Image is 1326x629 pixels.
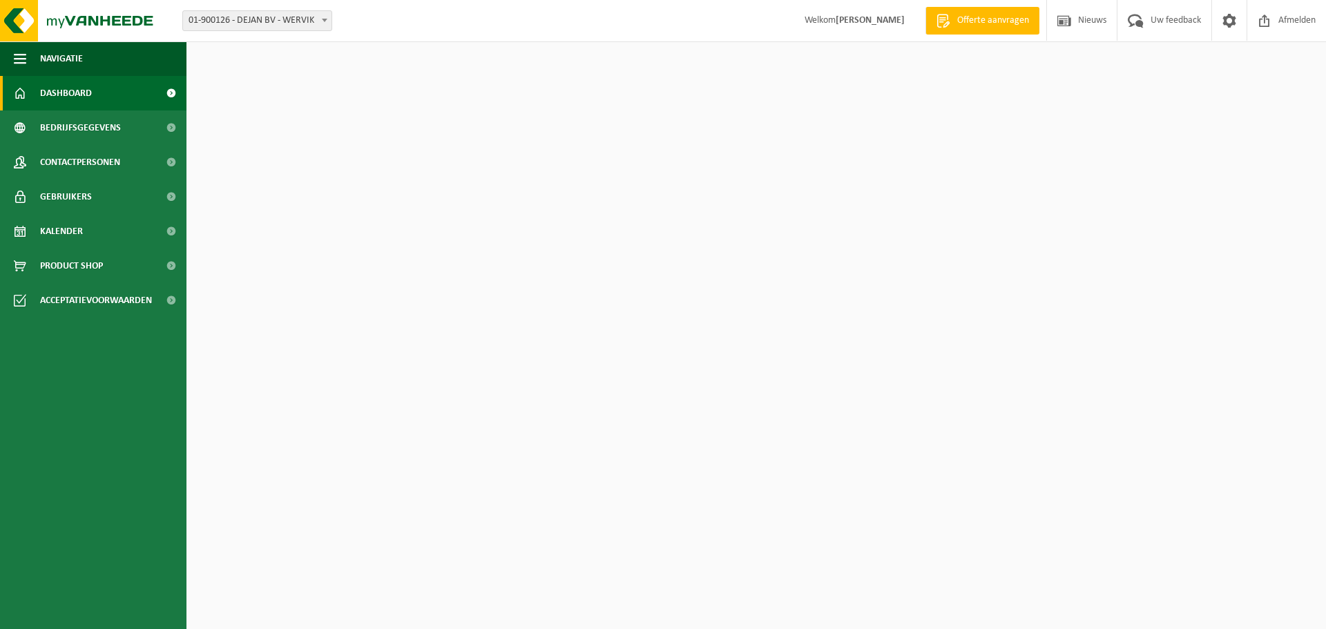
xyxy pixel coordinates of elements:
span: Product Shop [40,249,103,283]
span: Gebruikers [40,180,92,214]
strong: [PERSON_NAME] [836,15,905,26]
span: Bedrijfsgegevens [40,110,121,145]
span: Kalender [40,214,83,249]
span: Dashboard [40,76,92,110]
a: Offerte aanvragen [925,7,1039,35]
span: 01-900126 - DEJAN BV - WERVIK [182,10,332,31]
span: 01-900126 - DEJAN BV - WERVIK [183,11,331,30]
span: Navigatie [40,41,83,76]
span: Acceptatievoorwaarden [40,283,152,318]
span: Offerte aanvragen [954,14,1032,28]
span: Contactpersonen [40,145,120,180]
